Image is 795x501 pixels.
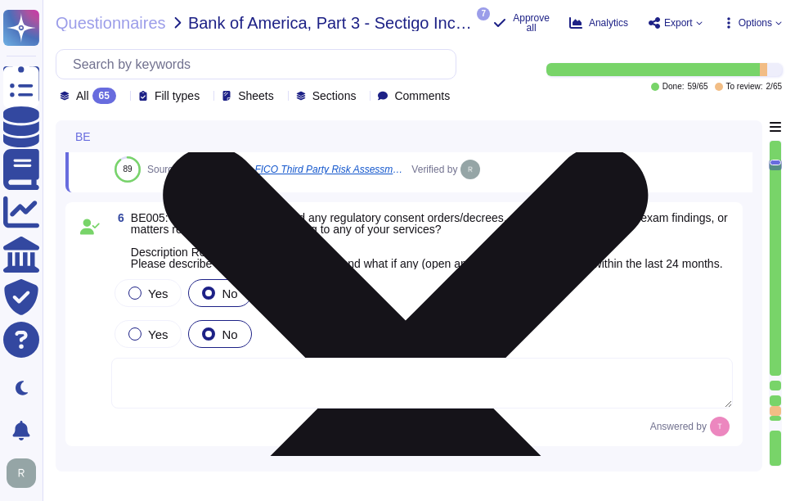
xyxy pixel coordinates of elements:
img: user [7,458,36,488]
span: Comments [394,90,450,102]
span: Sheets [238,90,274,102]
span: Analytics [589,18,628,28]
span: Questionnaires [56,15,166,31]
span: To review: [726,83,763,91]
img: user [710,417,730,436]
span: All [76,90,89,102]
span: Sections [312,90,357,102]
span: Fill types [155,90,200,102]
span: 6 [111,212,124,223]
span: Bank of America, Part 3 - Sectigo Inc BPQ Self Perform [188,15,474,31]
span: 2 / 65 [766,83,782,91]
input: Search by keywords [65,50,456,79]
span: BE [75,131,91,142]
span: Export [664,18,693,28]
span: Approve all [513,13,550,33]
span: Done: [662,83,685,91]
span: 89 [123,165,132,174]
span: Options [739,18,772,28]
img: user [460,160,480,179]
button: user [3,455,47,491]
button: Approve all [493,13,550,33]
button: Analytics [569,16,628,29]
span: 59 / 65 [687,83,707,91]
div: 65 [92,88,116,104]
span: 7 [477,7,490,20]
